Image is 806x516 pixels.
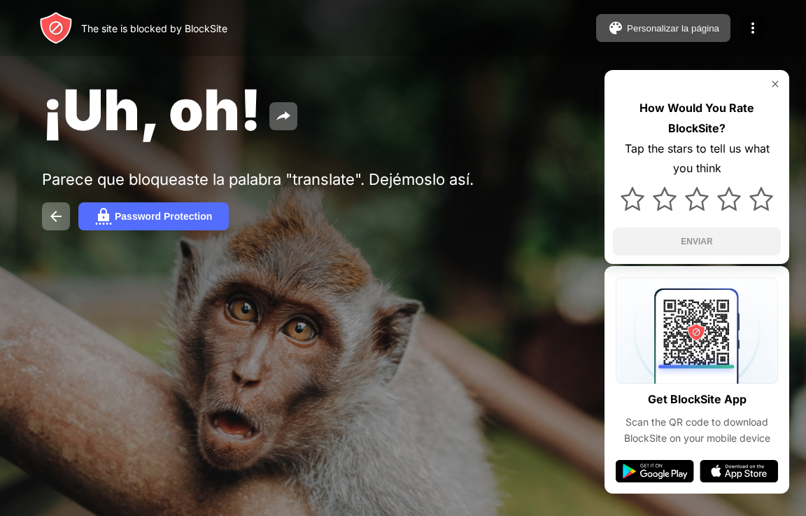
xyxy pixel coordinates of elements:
img: star.svg [621,187,644,211]
div: Parece que bloqueaste la palabra "translate". Dejémoslo así. [42,170,474,188]
button: ENVIAR [613,228,781,256]
img: star.svg [685,187,709,211]
button: Personalizar la página [596,14,730,42]
img: google-play.svg [616,460,694,482]
button: Password Protection [78,202,229,230]
img: menu-icon.svg [744,20,761,36]
img: pallet.svg [607,20,624,36]
img: rate-us-close.svg [770,78,781,90]
div: How Would You Rate BlockSite? [613,98,781,139]
img: star.svg [749,187,773,211]
img: app-store.svg [700,460,778,482]
img: star.svg [717,187,741,211]
div: Personalizar la página [627,23,719,34]
img: star.svg [653,187,677,211]
div: Tap the stars to tell us what you think [613,139,781,179]
img: password.svg [95,208,112,225]
div: Scan the QR code to download BlockSite on your mobile device [616,414,778,446]
div: Password Protection [115,211,212,222]
div: Get BlockSite App [648,389,747,410]
img: header-logo.svg [39,11,73,45]
div: The site is blocked by BlockSite [81,22,227,34]
img: qrcode.svg [616,277,778,384]
img: back.svg [48,208,64,225]
span: ¡Uh, oh! [42,76,261,144]
img: share.svg [275,108,292,125]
